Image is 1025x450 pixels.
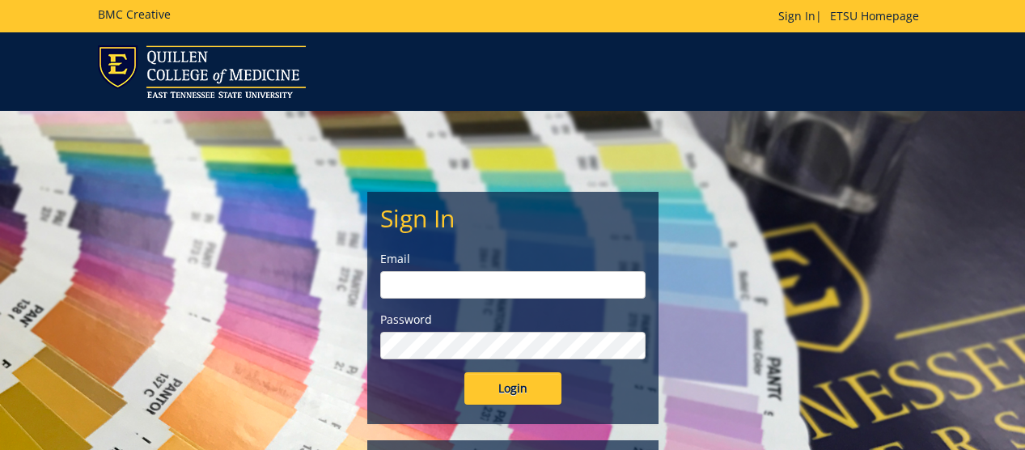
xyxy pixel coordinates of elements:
img: ETSU logo [98,45,306,98]
h5: BMC Creative [98,8,171,20]
input: Login [464,372,561,405]
a: Sign In [778,8,815,23]
h2: Sign In [380,205,646,231]
label: Password [380,312,646,328]
label: Email [380,251,646,267]
a: ETSU Homepage [822,8,927,23]
p: | [778,8,927,24]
